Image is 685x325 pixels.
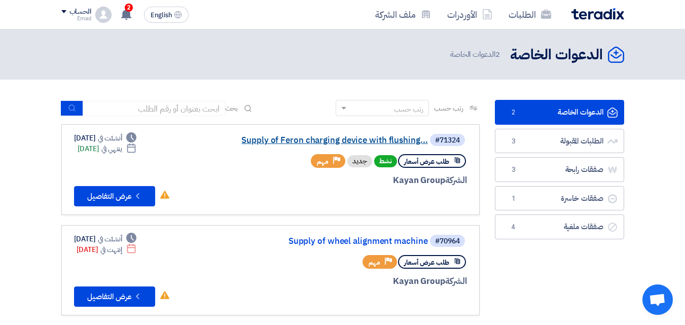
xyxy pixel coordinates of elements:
[78,143,137,154] div: [DATE]
[225,103,238,114] span: بحث
[101,143,122,154] span: ينتهي في
[495,157,624,182] a: صفقات رابحة3
[151,12,172,19] span: English
[223,174,467,187] div: Kayan Group
[495,129,624,154] a: الطلبات المقبولة3
[495,49,500,60] span: 2
[508,165,520,175] span: 3
[144,7,189,23] button: English
[95,7,112,23] img: profile_test.png
[367,3,439,26] a: ملف الشركة
[571,8,624,20] img: Teradix logo
[77,244,137,255] div: [DATE]
[225,136,428,145] a: Supply of Feron charging device with flushing...
[125,4,133,12] span: 2
[74,286,155,307] button: عرض التفاصيل
[508,107,520,118] span: 2
[394,104,423,115] div: رتب حسب
[435,137,460,144] div: #71324
[439,3,500,26] a: الأوردرات
[98,133,122,143] span: أنشئت في
[435,238,460,245] div: #70964
[374,155,397,167] span: نشط
[225,237,428,246] a: Supply of wheel alignment machine
[369,258,380,267] span: مهم
[434,103,463,114] span: رتب حسب
[495,100,624,125] a: الدعوات الخاصة2
[508,136,520,147] span: 3
[74,234,137,244] div: [DATE]
[508,194,520,204] span: 1
[404,258,449,267] span: طلب عرض أسعار
[495,214,624,239] a: صفقات ملغية4
[74,133,137,143] div: [DATE]
[347,155,372,167] div: جديد
[495,186,624,211] a: صفقات خاسرة1
[404,157,449,166] span: طلب عرض أسعار
[69,8,91,16] div: الحساب
[74,186,155,206] button: عرض التفاصيل
[445,174,467,187] span: الشركة
[61,16,91,21] div: Emad
[317,157,329,166] span: مهم
[445,275,467,287] span: الشركة
[83,101,225,116] input: ابحث بعنوان أو رقم الطلب
[508,222,520,232] span: 4
[98,234,122,244] span: أنشئت في
[450,49,502,60] span: الدعوات الخاصة
[642,284,673,315] div: Open chat
[510,45,603,65] h2: الدعوات الخاصة
[223,275,467,288] div: Kayan Group
[500,3,559,26] a: الطلبات
[100,244,122,255] span: إنتهت في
